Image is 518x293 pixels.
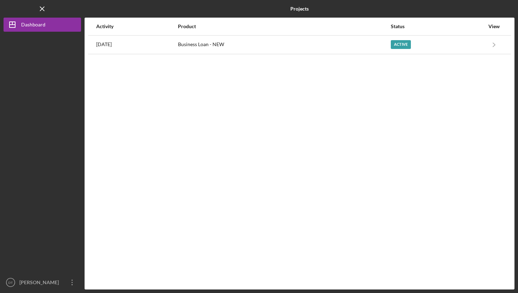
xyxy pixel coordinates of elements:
[178,36,390,54] div: Business Loan - NEW
[391,24,485,29] div: Status
[485,24,503,29] div: View
[18,275,63,291] div: [PERSON_NAME]
[96,42,112,47] time: 2025-09-23 15:01
[4,275,81,289] button: DT[PERSON_NAME]
[290,6,309,12] b: Projects
[4,18,81,32] button: Dashboard
[21,18,45,33] div: Dashboard
[391,40,411,49] div: Active
[178,24,390,29] div: Product
[96,24,177,29] div: Activity
[8,281,13,285] text: DT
